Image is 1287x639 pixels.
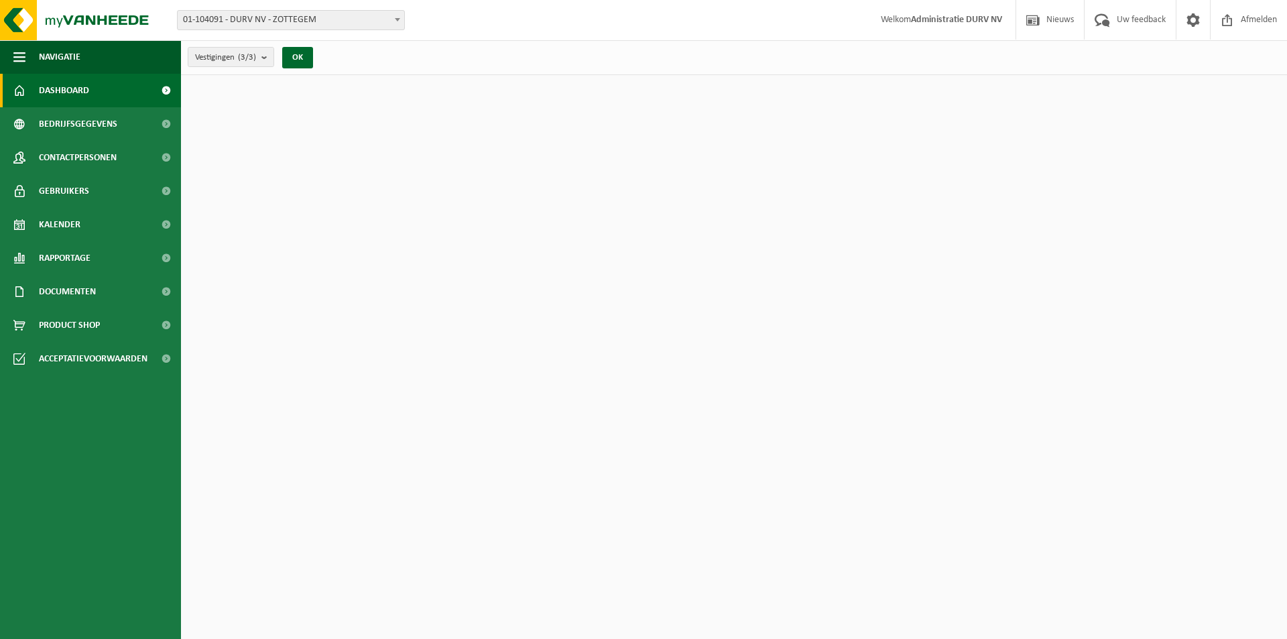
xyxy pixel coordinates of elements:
[39,74,89,107] span: Dashboard
[39,275,96,308] span: Documenten
[178,11,404,30] span: 01-104091 - DURV NV - ZOTTEGEM
[39,241,90,275] span: Rapportage
[39,107,117,141] span: Bedrijfsgegevens
[39,308,100,342] span: Product Shop
[282,47,313,68] button: OK
[39,40,80,74] span: Navigatie
[177,10,405,30] span: 01-104091 - DURV NV - ZOTTEGEM
[39,174,89,208] span: Gebruikers
[195,48,256,68] span: Vestigingen
[911,15,1002,25] strong: Administratie DURV NV
[238,53,256,62] count: (3/3)
[39,208,80,241] span: Kalender
[188,47,274,67] button: Vestigingen(3/3)
[39,342,147,375] span: Acceptatievoorwaarden
[39,141,117,174] span: Contactpersonen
